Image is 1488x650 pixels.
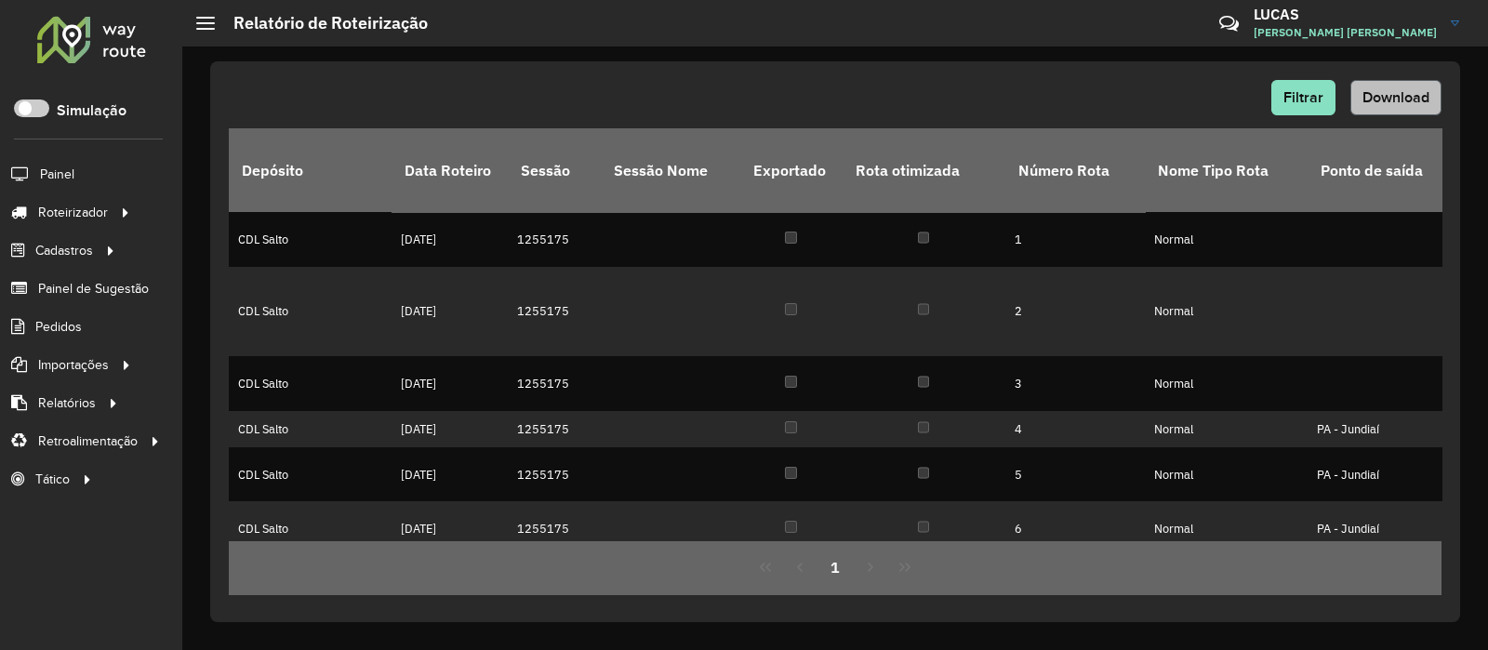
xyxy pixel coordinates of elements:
[38,431,138,451] span: Retroalimentação
[1005,447,1145,501] td: 5
[229,501,392,555] td: CDL Salto
[1308,411,1470,447] td: PA - Jundiaí
[1005,356,1145,410] td: 3
[1350,80,1441,115] button: Download
[38,279,149,298] span: Painel de Sugestão
[229,447,392,501] td: CDL Salto
[1308,447,1470,501] td: PA - Jundiaí
[229,212,392,266] td: CDL Salto
[1145,267,1308,357] td: Normal
[229,267,392,357] td: CDL Salto
[508,267,601,357] td: 1255175
[508,356,601,410] td: 1255175
[1005,128,1145,212] th: Número Rota
[1254,6,1437,23] h3: LUCAS
[843,128,1005,212] th: Rota otimizada
[1145,212,1308,266] td: Normal
[1308,128,1470,212] th: Ponto de saída
[35,470,70,489] span: Tático
[508,447,601,501] td: 1255175
[392,356,508,410] td: [DATE]
[392,411,508,447] td: [DATE]
[740,128,843,212] th: Exportado
[1145,501,1308,555] td: Normal
[1308,501,1470,555] td: PA - Jundiaí
[57,99,126,122] label: Simulação
[1362,89,1429,105] span: Download
[508,212,601,266] td: 1255175
[1005,501,1145,555] td: 6
[1209,4,1249,44] a: Contato Rápido
[229,128,392,212] th: Depósito
[38,203,108,222] span: Roteirizador
[215,13,428,33] h2: Relatório de Roteirização
[1145,128,1308,212] th: Nome Tipo Rota
[392,267,508,357] td: [DATE]
[38,393,96,413] span: Relatórios
[229,356,392,410] td: CDL Salto
[1145,411,1308,447] td: Normal
[1145,356,1308,410] td: Normal
[508,501,601,555] td: 1255175
[392,128,508,212] th: Data Roteiro
[817,550,853,585] button: 1
[35,317,82,337] span: Pedidos
[601,128,740,212] th: Sessão Nome
[40,165,74,184] span: Painel
[1005,212,1145,266] td: 1
[1005,411,1145,447] td: 4
[508,128,601,212] th: Sessão
[1145,447,1308,501] td: Normal
[1271,80,1335,115] button: Filtrar
[1254,24,1437,41] span: [PERSON_NAME] [PERSON_NAME]
[392,212,508,266] td: [DATE]
[392,447,508,501] td: [DATE]
[508,411,601,447] td: 1255175
[38,355,109,375] span: Importações
[229,411,392,447] td: CDL Salto
[1005,267,1145,357] td: 2
[392,501,508,555] td: [DATE]
[35,241,93,260] span: Cadastros
[1283,89,1323,105] span: Filtrar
